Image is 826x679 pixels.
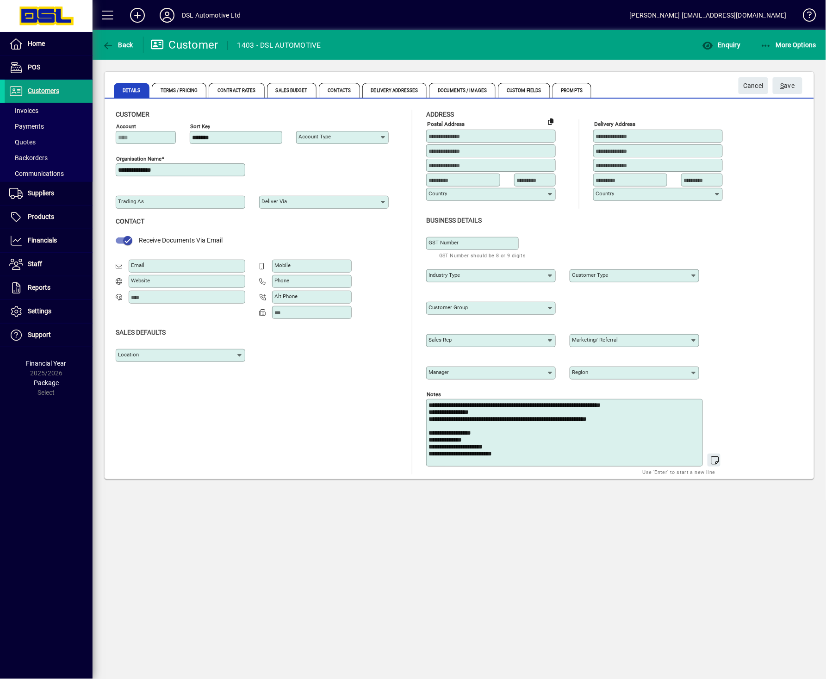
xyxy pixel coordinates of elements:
span: Settings [28,307,51,315]
a: Reports [5,276,93,299]
span: Details [114,83,149,98]
span: Backorders [9,154,48,162]
a: Products [5,206,93,229]
span: Contact [116,218,144,225]
mat-label: GST Number [429,239,459,246]
mat-label: Country [429,190,447,197]
button: Add [123,7,152,24]
div: DSL Automotive Ltd [182,8,241,23]
span: Communications [9,170,64,177]
button: Cancel [739,77,768,94]
a: Backorders [5,150,93,166]
span: ave [781,78,795,93]
a: Settings [5,300,93,323]
mat-label: Organisation name [116,156,161,162]
div: Customer [150,37,218,52]
span: Staff [28,260,42,268]
span: Address [426,111,454,118]
mat-label: Account [116,123,136,130]
span: Home [28,40,45,47]
span: Prompts [553,83,592,98]
mat-label: Customer group [429,304,468,311]
mat-label: Region [572,369,588,375]
span: Contacts [319,83,360,98]
span: Package [34,379,59,386]
span: Documents / Images [429,83,496,98]
mat-hint: GST Number should be 8 or 9 digits [439,250,526,261]
a: Financials [5,229,93,252]
span: Custom Fields [498,83,550,98]
a: Staff [5,253,93,276]
a: POS [5,56,93,79]
span: Receive Documents Via Email [139,237,223,244]
span: Delivery Addresses [362,83,427,98]
span: Customers [28,87,59,94]
button: Enquiry [700,37,743,53]
span: POS [28,63,40,71]
span: Quotes [9,138,36,146]
a: Home [5,32,93,56]
mat-label: Industry type [429,272,460,278]
span: Cancel [743,78,764,93]
mat-label: Notes [427,391,441,397]
mat-label: Mobile [274,262,291,268]
span: Customer [116,111,149,118]
button: More Options [758,37,819,53]
span: Financials [28,237,57,244]
a: Payments [5,118,93,134]
mat-label: Email [131,262,144,268]
span: Payments [9,123,44,130]
span: S [781,82,784,89]
button: Copy to Delivery address [543,114,558,129]
mat-label: Sales rep [429,336,452,343]
div: 1403 - DSL AUTOMOTIVE [237,38,321,53]
mat-label: Account Type [298,133,331,140]
mat-label: Trading as [118,198,144,205]
span: Enquiry [702,41,740,49]
mat-label: Location [118,351,139,358]
span: Terms / Pricing [152,83,207,98]
span: Financial Year [26,360,67,367]
mat-hint: Use 'Enter' to start a new line [643,467,715,477]
span: Reports [28,284,50,291]
a: Knowledge Base [796,2,814,32]
span: Products [28,213,54,220]
mat-label: Customer type [572,272,608,278]
span: Sales Budget [267,83,317,98]
span: Suppliers [28,189,54,197]
mat-label: Sort key [190,123,210,130]
mat-label: Marketing/ Referral [572,336,618,343]
a: Communications [5,166,93,181]
mat-label: Deliver via [261,198,287,205]
div: [PERSON_NAME] [EMAIL_ADDRESS][DOMAIN_NAME] [630,8,787,23]
button: Back [100,37,136,53]
span: Support [28,331,51,338]
a: Suppliers [5,182,93,205]
mat-label: Country [596,190,614,197]
span: Invoices [9,107,38,114]
span: Contract Rates [209,83,264,98]
mat-label: Phone [274,277,289,284]
mat-label: Manager [429,369,449,375]
span: More Options [760,41,817,49]
span: Sales defaults [116,329,166,336]
button: Profile [152,7,182,24]
a: Quotes [5,134,93,150]
app-page-header-button: Back [93,37,143,53]
mat-label: Website [131,277,150,284]
a: Invoices [5,103,93,118]
button: Save [773,77,802,94]
mat-label: Alt Phone [274,293,298,299]
a: Support [5,324,93,347]
span: Back [102,41,133,49]
span: Business details [426,217,482,224]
